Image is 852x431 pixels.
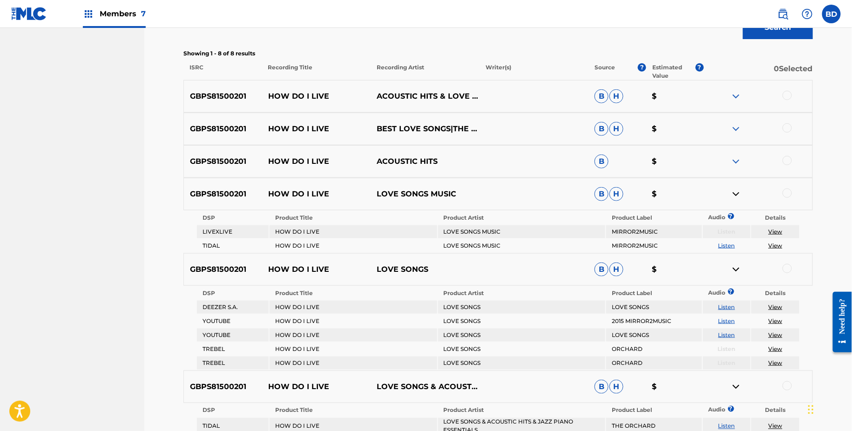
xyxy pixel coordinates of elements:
[595,187,609,201] span: B
[197,287,269,300] th: DSP
[646,189,704,200] p: $
[371,156,480,167] p: ACOUSTIC HITS
[262,123,371,135] p: HOW DO I LIVE
[197,404,269,417] th: DSP
[606,239,702,252] td: MIRROR2MUSIC
[262,63,371,80] p: Recording Title
[730,264,742,275] img: contract
[438,225,605,238] td: LOVE SONGS MUSIC
[197,315,269,328] td: YOUTUBE
[606,404,702,417] th: Product Label
[595,89,609,103] span: B
[769,331,783,338] a: View
[270,357,437,370] td: HOW DO I LIVE
[703,213,714,222] p: Audio
[438,404,605,417] th: Product Artist
[606,211,702,224] th: Product Label
[595,155,609,168] span: B
[606,357,702,370] td: ORCHARD
[184,264,262,275] p: GBPS81500201
[197,225,269,238] td: LIVEXLIVE
[704,63,813,80] p: 0 Selected
[703,228,751,236] p: Listen
[595,122,609,136] span: B
[438,315,605,328] td: LOVE SONGS
[595,380,609,394] span: B
[718,423,735,430] a: Listen
[646,264,704,275] p: $
[270,225,437,238] td: HOW DO I LIVE
[371,91,480,102] p: ACOUSTIC HITS & LOVE SONGS
[718,242,735,249] a: Listen
[774,5,792,23] a: Public Search
[197,343,269,356] td: TREBEL
[184,381,262,392] p: GBPS81500201
[751,404,799,417] th: Details
[480,63,588,80] p: Writer(s)
[141,9,146,18] span: 7
[730,381,742,392] img: contract
[769,423,783,430] a: View
[646,381,704,392] p: $
[606,301,702,314] td: LOVE SONGS
[197,329,269,342] td: YOUTUBE
[769,359,783,366] a: View
[371,63,480,80] p: Recording Artist
[184,123,262,135] p: GBPS81500201
[646,156,704,167] p: $
[262,156,371,167] p: HOW DO I LIVE
[606,329,702,342] td: LOVE SONGS
[184,91,262,102] p: GBPS81500201
[805,386,852,431] div: Chat Widget
[270,287,437,300] th: Product Title
[606,315,702,328] td: 2015 MIRROR2MUSIC
[703,406,714,414] p: Audio
[197,239,269,252] td: TIDAL
[769,242,783,249] a: View
[438,287,605,300] th: Product Artist
[270,315,437,328] td: HOW DO I LIVE
[438,301,605,314] td: LOVE SONGS
[270,329,437,342] td: HOW DO I LIVE
[197,301,269,314] td: DEEZER S.A.
[183,49,813,58] p: Showing 1 - 8 of 8 results
[270,239,437,252] td: HOW DO I LIVE
[751,211,799,224] th: Details
[438,239,605,252] td: LOVE SONGS MUSIC
[11,7,47,20] img: MLC Logo
[730,123,742,135] img: expand
[696,63,704,72] span: ?
[606,343,702,356] td: ORCHARD
[609,122,623,136] span: H
[609,187,623,201] span: H
[718,317,735,324] a: Listen
[609,380,623,394] span: H
[802,8,813,20] img: help
[769,345,783,352] a: View
[730,156,742,167] img: expand
[609,263,623,276] span: H
[769,317,783,324] a: View
[262,189,371,200] p: HOW DO I LIVE
[183,63,262,80] p: ISRC
[270,211,437,224] th: Product Title
[751,287,799,300] th: Details
[262,381,371,392] p: HOW DO I LIVE
[638,63,646,72] span: ?
[822,5,841,23] div: User Menu
[371,264,480,275] p: LOVE SONGS
[262,264,371,275] p: HOW DO I LIVE
[606,225,702,238] td: MIRROR2MUSIC
[703,345,751,353] p: Listen
[826,284,852,359] iframe: Resource Center
[438,329,605,342] td: LOVE SONGS
[606,287,702,300] th: Product Label
[184,189,262,200] p: GBPS81500201
[371,123,480,135] p: BEST LOVE SONGS|THE LOVE ALLSTARS
[769,303,783,310] a: View
[197,211,269,224] th: DSP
